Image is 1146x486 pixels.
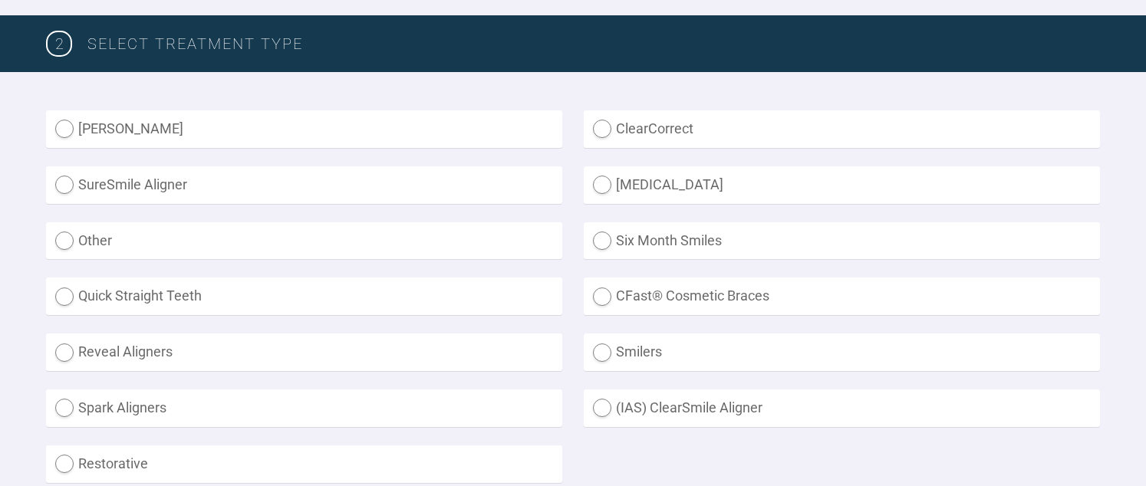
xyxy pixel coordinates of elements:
label: Reveal Aligners [46,333,562,371]
label: CFast® Cosmetic Braces [584,277,1100,315]
span: 2 [46,31,72,57]
label: ClearCorrect [584,110,1100,148]
h3: SELECT TREATMENT TYPE [87,31,1100,56]
label: Other [46,222,562,260]
label: Smilers [584,333,1100,371]
label: [MEDICAL_DATA] [584,166,1100,204]
label: Six Month Smiles [584,222,1100,260]
label: Restorative [46,445,562,483]
label: Quick Straight Teeth [46,277,562,315]
label: Spark Aligners [46,389,562,427]
label: [PERSON_NAME] [46,110,562,148]
label: (IAS) ClearSmile Aligner [584,389,1100,427]
label: SureSmile Aligner [46,166,562,204]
